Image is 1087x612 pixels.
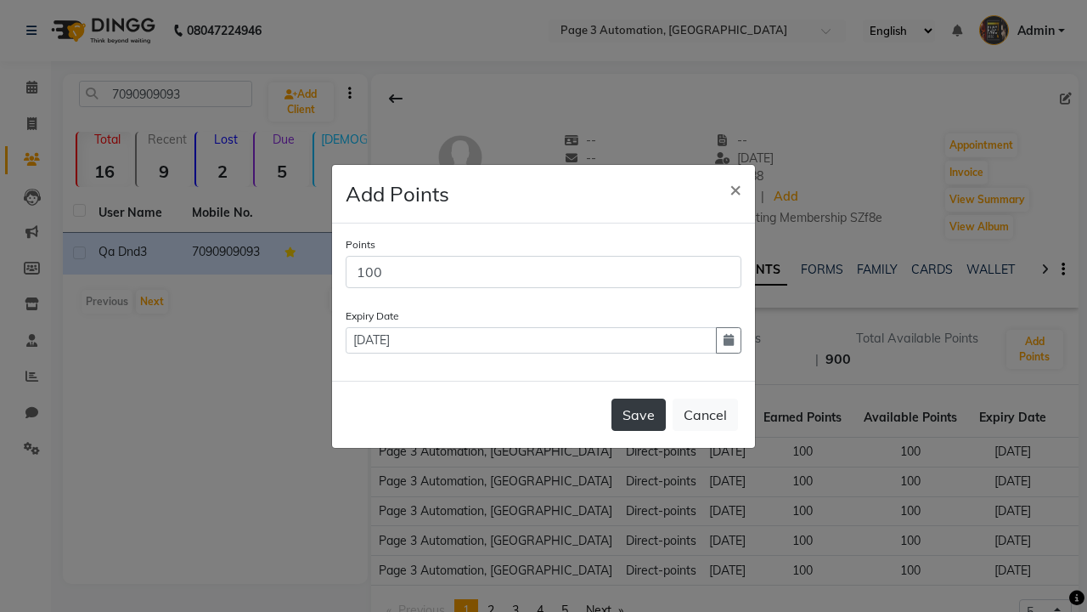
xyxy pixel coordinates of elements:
button: Save [611,399,666,431]
h4: Add Points [346,178,449,209]
label: Points [346,237,741,252]
span: × [729,176,741,201]
button: Close [716,165,755,212]
label: Expiry Date [346,309,741,324]
button: Cancel [673,399,738,431]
